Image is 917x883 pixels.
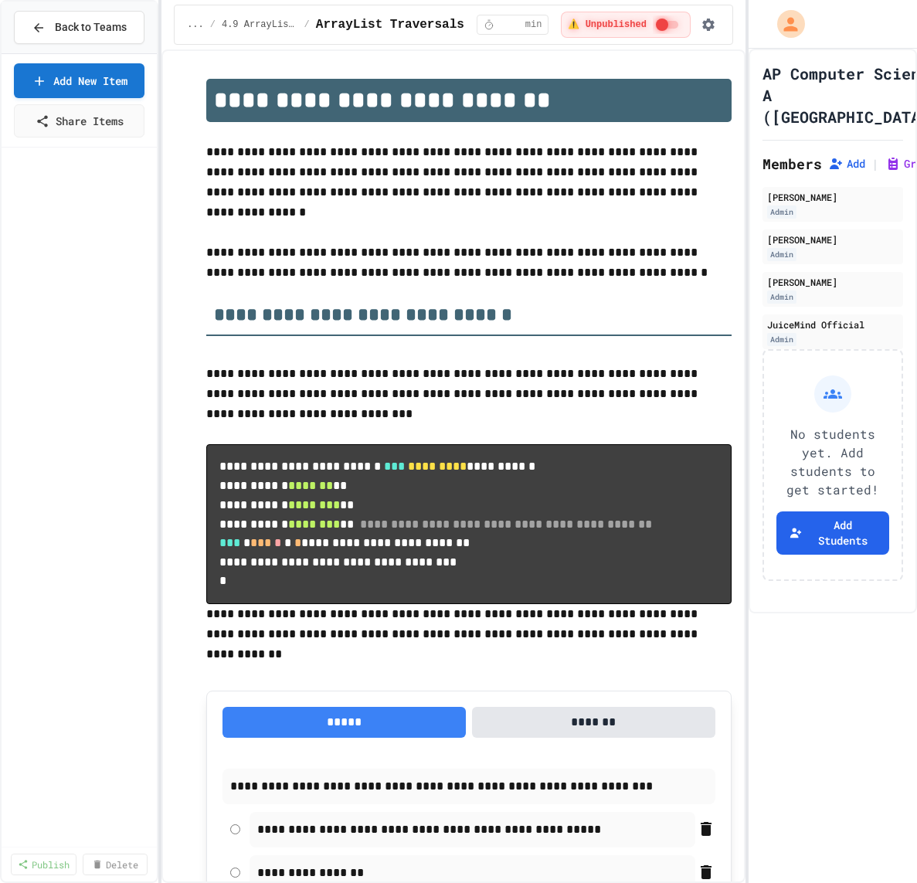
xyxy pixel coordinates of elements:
span: Back to Teams [55,19,127,36]
div: [PERSON_NAME] [767,275,898,289]
span: / [210,19,216,31]
a: Share Items [14,104,144,138]
div: [PERSON_NAME] [767,233,898,246]
span: 4.9 ArrayList Traversals [222,19,298,31]
p: No students yet. Add students to get started! [776,425,889,499]
h2: Members [762,153,822,175]
span: min [525,19,542,31]
div: [PERSON_NAME] [767,190,898,204]
span: ... [187,19,204,31]
a: Add New Item [14,63,144,98]
span: | [871,155,879,173]
a: Publish [11,854,76,875]
span: ⚠️ Unpublished [568,19,646,31]
div: Admin [767,205,796,219]
div: JuiceMind Official [767,318,898,331]
div: Admin [767,248,796,261]
span: / [304,19,310,31]
button: Add [828,156,865,172]
a: Delete [83,854,148,875]
button: Back to Teams [14,11,144,44]
div: My Account [761,6,809,42]
div: ⚠️ Students cannot see this content! Click the toggle to publish it and make it visible to your c... [561,12,690,38]
div: Admin [767,290,796,304]
button: Add Students [776,511,889,555]
div: Admin [767,333,796,346]
span: ArrayList Traversals [316,15,464,34]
